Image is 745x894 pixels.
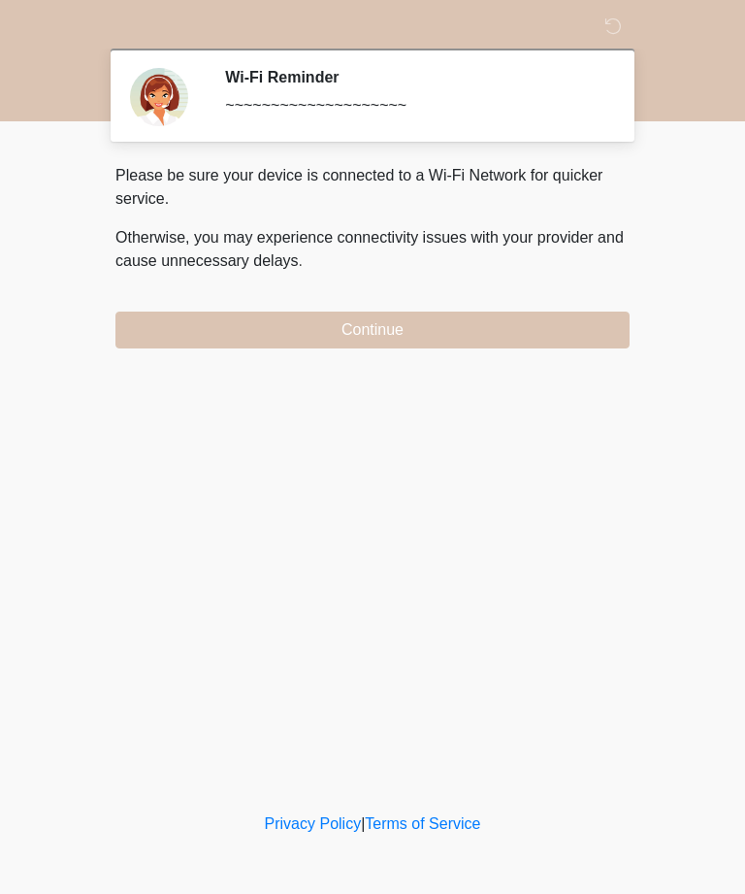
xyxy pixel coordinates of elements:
[115,312,630,348] button: Continue
[130,68,188,126] img: Agent Avatar
[225,94,600,117] div: ~~~~~~~~~~~~~~~~~~~~
[299,252,303,269] span: .
[96,15,121,39] img: Sm Skin La Laser Logo
[115,226,630,273] p: Otherwise, you may experience connectivity issues with your provider and cause unnecessary delays
[365,815,480,832] a: Terms of Service
[265,815,362,832] a: Privacy Policy
[361,815,365,832] a: |
[225,68,600,86] h2: Wi-Fi Reminder
[115,164,630,211] p: Please be sure your device is connected to a Wi-Fi Network for quicker service.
